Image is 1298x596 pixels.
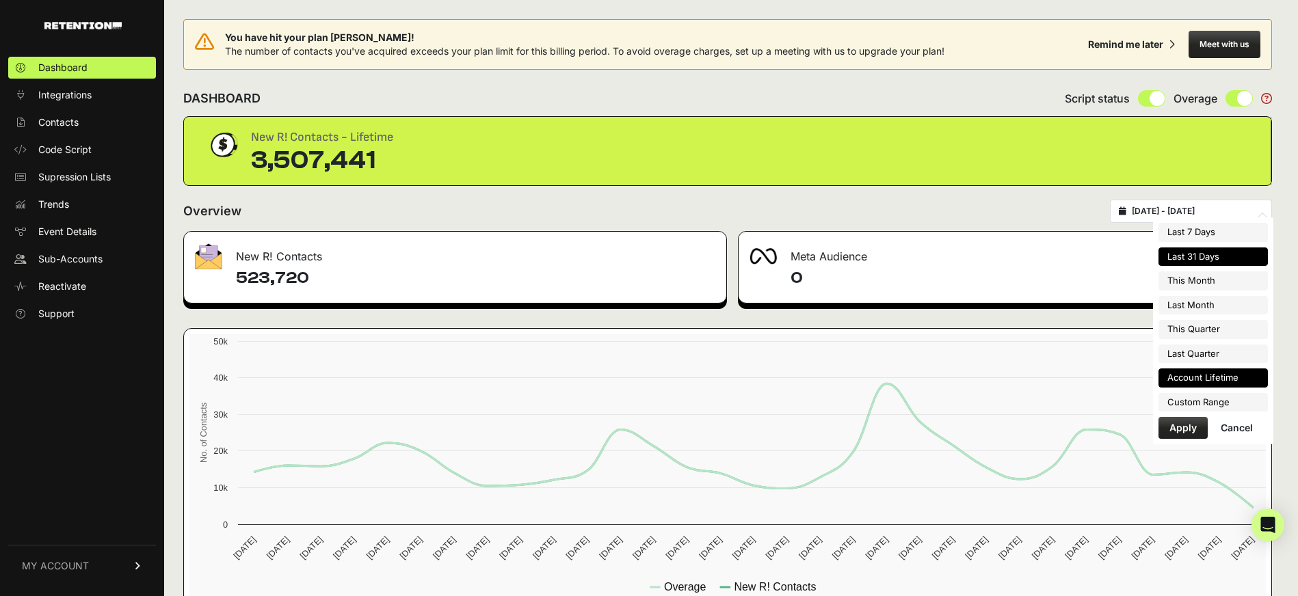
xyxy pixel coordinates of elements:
[1189,31,1260,58] button: Meet with us
[8,275,156,297] a: Reactivate
[1030,534,1057,561] text: [DATE]
[1210,417,1264,439] button: Cancel
[213,336,228,347] text: 50k
[750,248,777,265] img: fa-meta-2f981b61bb99beabf952f7030308934f19ce035c18b003e963880cc3fabeebb7.png
[213,446,228,456] text: 20k
[597,534,624,561] text: [DATE]
[1158,223,1268,242] li: Last 7 Days
[213,372,228,383] text: 40k
[223,519,228,530] text: 0
[739,232,1271,273] div: Meta Audience
[38,88,92,102] span: Integrations
[8,193,156,215] a: Trends
[930,534,957,561] text: [DATE]
[531,534,557,561] text: [DATE]
[8,221,156,243] a: Event Details
[213,409,228,420] text: 30k
[38,198,69,211] span: Trends
[1088,38,1163,51] div: Remind me later
[225,31,944,44] span: You have hit your plan [PERSON_NAME]!
[1096,534,1123,561] text: [DATE]
[206,128,240,162] img: dollar-coin-05c43ed7efb7bc0c12610022525b4bbbb207c7efeef5aecc26f025e68dcafac9.png
[44,22,122,29] img: Retention.com
[1158,393,1268,412] li: Custom Range
[631,534,657,561] text: [DATE]
[198,403,209,463] text: No. of Contacts
[664,581,706,593] text: Overage
[1158,296,1268,315] li: Last Month
[8,545,156,586] a: MY ACCOUNT
[1196,534,1223,561] text: [DATE]
[1130,534,1156,561] text: [DATE]
[8,84,156,106] a: Integrations
[1158,247,1268,267] li: Last 31 Days
[38,225,96,239] span: Event Details
[195,243,222,269] img: fa-envelope-19ae18322b30453b285274b1b8af3d052b27d846a4fbe8435d1a52b978f639a2.png
[897,534,923,561] text: [DATE]
[38,143,92,157] span: Code Script
[1230,534,1256,561] text: [DATE]
[38,170,111,184] span: Supression Lists
[734,581,816,593] text: New R! Contacts
[497,534,524,561] text: [DATE]
[38,116,79,129] span: Contacts
[996,534,1023,561] text: [DATE]
[38,280,86,293] span: Reactivate
[797,534,823,561] text: [DATE]
[1065,90,1130,107] span: Script status
[8,111,156,133] a: Contacts
[1158,271,1268,290] li: This Month
[397,534,424,561] text: [DATE]
[1158,320,1268,339] li: This Quarter
[213,483,228,493] text: 10k
[265,534,291,561] text: [DATE]
[564,534,591,561] text: [DATE]
[183,89,261,108] h2: DASHBOARD
[331,534,358,561] text: [DATE]
[38,307,75,321] span: Support
[231,534,258,561] text: [DATE]
[251,147,393,174] div: 3,507,441
[225,45,944,57] span: The number of contacts you've acquired exceeds your plan limit for this billing period. To avoid ...
[22,559,89,573] span: MY ACCOUNT
[464,534,491,561] text: [DATE]
[297,534,324,561] text: [DATE]
[1083,32,1180,57] button: Remind me later
[365,534,391,561] text: [DATE]
[183,202,241,221] h2: Overview
[1251,509,1284,541] div: Open Intercom Messenger
[1158,417,1208,439] button: Apply
[236,267,715,289] h4: 523,720
[251,128,393,147] div: New R! Contacts - Lifetime
[830,534,857,561] text: [DATE]
[1163,534,1189,561] text: [DATE]
[1158,344,1268,364] li: Last Quarter
[664,534,691,561] text: [DATE]
[8,57,156,79] a: Dashboard
[1174,90,1217,107] span: Overage
[1158,368,1268,388] li: Account Lifetime
[697,534,724,561] text: [DATE]
[8,166,156,188] a: Supression Lists
[1063,534,1089,561] text: [DATE]
[8,303,156,325] a: Support
[963,534,990,561] text: [DATE]
[431,534,458,561] text: [DATE]
[8,139,156,161] a: Code Script
[730,534,757,561] text: [DATE]
[8,248,156,270] a: Sub-Accounts
[38,252,103,266] span: Sub-Accounts
[863,534,890,561] text: [DATE]
[38,61,88,74] span: Dashboard
[184,232,726,273] div: New R! Contacts
[763,534,790,561] text: [DATE]
[791,267,1260,289] h4: 0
